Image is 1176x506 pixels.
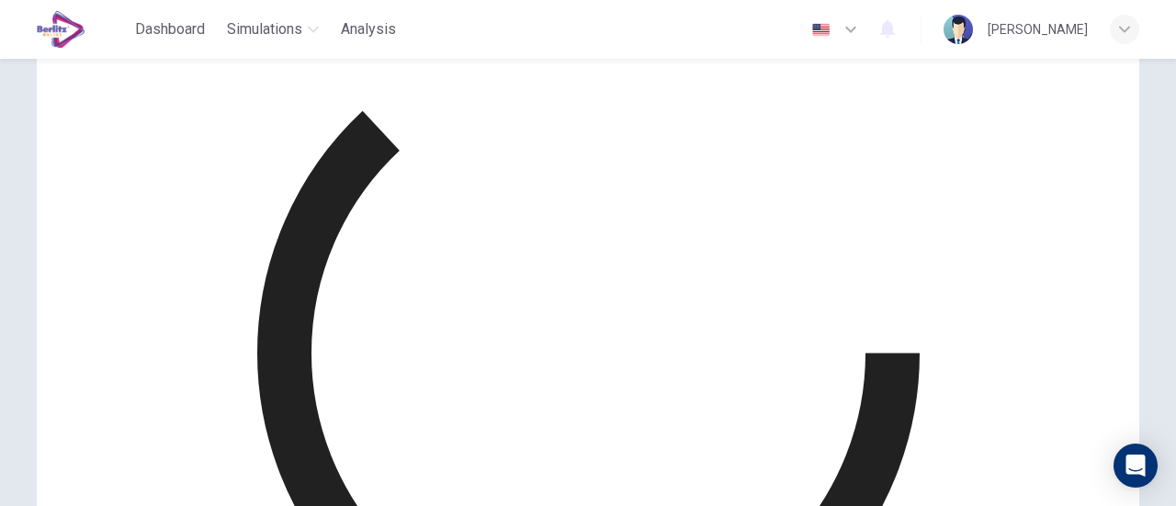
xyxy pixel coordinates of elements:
span: Dashboard [135,18,205,40]
button: Dashboard [128,13,212,46]
span: Analysis [341,18,396,40]
div: [PERSON_NAME] [988,18,1088,40]
button: Simulations [220,13,326,46]
img: EduSynch logo [37,11,85,48]
span: Simulations [227,18,302,40]
a: EduSynch logo [37,11,128,48]
img: Profile picture [944,15,973,44]
button: Analysis [334,13,403,46]
div: Open Intercom Messenger [1114,444,1158,488]
img: en [809,23,832,37]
